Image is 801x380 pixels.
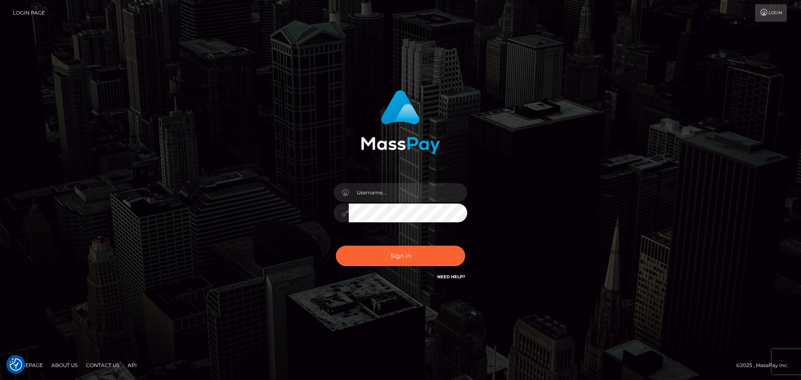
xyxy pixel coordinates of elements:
[9,359,46,372] a: Homepage
[349,183,467,202] input: Username...
[124,359,140,372] a: API
[10,358,22,371] button: Consent Preferences
[83,359,123,372] a: Contact Us
[10,358,22,371] img: Revisit consent button
[48,359,81,372] a: About Us
[755,4,787,22] a: Login
[437,274,465,279] a: Need Help?
[361,90,440,154] img: MassPay Login
[736,361,795,370] div: © 2025 , MassPay Inc.
[336,246,465,266] button: Sign in
[13,4,45,22] a: Login Page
